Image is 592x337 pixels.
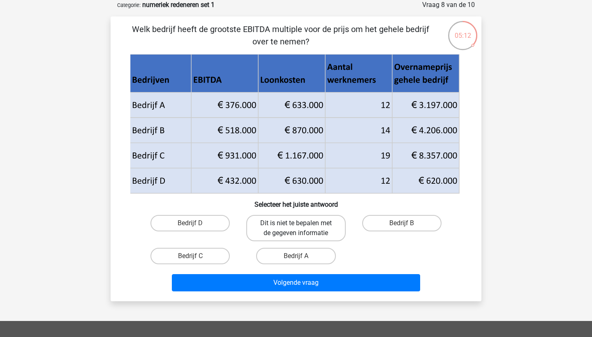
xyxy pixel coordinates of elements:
[172,274,421,291] button: Volgende vraag
[124,194,468,208] h6: Selecteer het juiste antwoord
[142,1,215,9] strong: numeriek redeneren set 1
[246,215,345,241] label: Dit is niet te bepalen met de gegeven informatie
[124,23,437,48] p: Welk bedrijf heeft de grootste EBITDA multiple voor de prijs om het gehele bedrijf over te nemen?
[117,2,141,8] small: Categorie:
[362,215,442,231] label: Bedrijf B
[150,215,230,231] label: Bedrijf D
[256,248,335,264] label: Bedrijf A
[447,20,478,41] div: 05:12
[150,248,230,264] label: Bedrijf C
